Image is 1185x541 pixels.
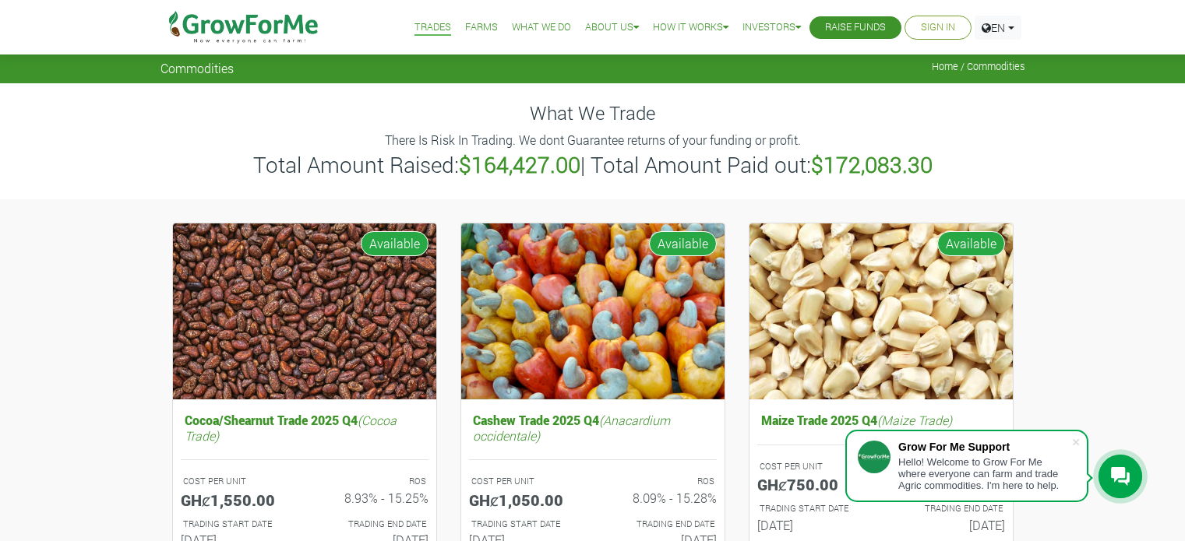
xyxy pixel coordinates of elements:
[185,412,397,443] i: (Cocoa Trade)
[605,490,717,505] h6: 8.09% - 15.28%
[757,409,1005,539] a: Maize Trade 2025 Q4(Maize Trade) COST PER UNIT GHȼ750.00 ROS 7.41% - 15.26% TRADING START DATE [D...
[811,150,933,179] b: $172,083.30
[361,231,429,256] span: Available
[585,19,639,36] a: About Us
[163,152,1023,178] h3: Total Amount Raised: | Total Amount Paid out:
[471,518,579,531] p: Estimated Trading Start Date
[607,475,714,488] p: ROS
[473,412,670,443] i: (Anacardium occidentale)
[160,61,234,76] span: Commodities
[653,19,728,36] a: How it Works
[319,518,426,531] p: Estimated Trading End Date
[742,19,801,36] a: Investors
[757,518,869,532] h6: [DATE]
[512,19,571,36] a: What We Do
[757,475,869,494] h5: GHȼ750.00
[921,19,955,36] a: Sign In
[649,231,717,256] span: Available
[160,102,1025,125] h4: What We Trade
[465,19,498,36] a: Farms
[471,475,579,488] p: COST PER UNIT
[469,409,717,446] h5: Cashew Trade 2025 Q4
[173,223,436,400] img: growforme image
[414,19,451,36] a: Trades
[607,518,714,531] p: Estimated Trading End Date
[749,223,1013,400] img: growforme image
[163,131,1023,149] p: There Is Risk In Trading. We dont Guarantee returns of your funding or profit.
[469,490,581,509] h5: GHȼ1,050.00
[937,231,1005,256] span: Available
[183,475,291,488] p: COST PER UNIT
[316,490,429,505] h6: 8.93% - 15.25%
[898,441,1071,453] div: Grow For Me Support
[183,518,291,531] p: Estimated Trading Start Date
[895,502,1003,515] p: Estimated Trading End Date
[760,502,867,515] p: Estimated Trading Start Date
[825,19,886,36] a: Raise Funds
[757,409,1005,431] h5: Maize Trade 2025 Q4
[760,460,867,473] p: COST PER UNIT
[461,223,725,400] img: growforme image
[181,409,429,446] h5: Cocoa/Shearnut Trade 2025 Q4
[932,61,1025,72] span: Home / Commodities
[181,490,293,509] h5: GHȼ1,550.00
[459,150,580,179] b: $164,427.00
[975,16,1021,40] a: EN
[898,456,1071,491] div: Hello! Welcome to Grow For Me where everyone can farm and trade Agric commodities. I'm here to help.
[893,518,1005,532] h6: [DATE]
[319,475,426,488] p: ROS
[877,412,952,428] i: (Maize Trade)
